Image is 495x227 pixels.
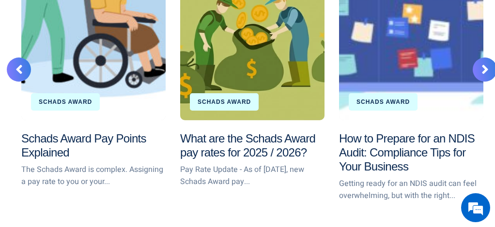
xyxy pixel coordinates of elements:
[339,132,475,173] a: How to Prepare for an NDIS Audit: Compliance Tips for Your Business
[198,99,251,105] a: Schads Award
[180,164,325,188] p: Pay Rate Update - As of [DATE], new Schads Award pay...
[21,164,166,188] p: The Schads Award is complex. Assigning a pay rate to you or your...
[159,5,182,28] div: Minimize live chat window
[39,99,92,105] a: Schads Award
[180,132,315,159] a: What are the Schads Award pay rates for 2025 / 2026?
[56,58,134,156] span: We're online!
[356,99,410,105] a: Schads Award
[50,54,163,67] div: Chat with us now
[339,178,483,202] p: Getting ready for an NDIS audit can feel overwhelming, but with the right...
[5,137,185,170] textarea: Type your message and hit 'Enter'
[21,132,146,159] a: Schads Award Pay Points Explained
